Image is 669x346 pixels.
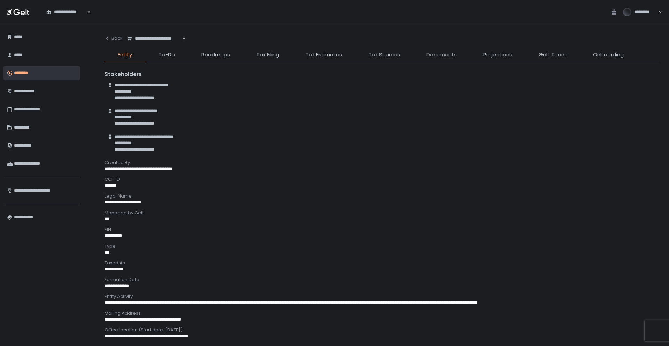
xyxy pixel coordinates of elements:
[105,160,659,166] div: Created By
[105,210,659,216] div: Managed by Gelt
[426,51,457,59] span: Documents
[256,51,279,59] span: Tax Filing
[483,51,512,59] span: Projections
[105,243,659,249] div: Type
[181,35,182,42] input: Search for option
[105,193,659,199] div: Legal Name
[105,226,659,233] div: EIN
[42,5,91,20] div: Search for option
[105,260,659,266] div: Taxed As
[105,310,659,316] div: Mailing Address
[118,51,132,59] span: Entity
[105,31,123,45] button: Back
[105,35,123,41] div: Back
[105,293,659,300] div: Entity Activity
[539,51,567,59] span: Gelt Team
[105,70,659,78] div: Stakeholders
[306,51,342,59] span: Tax Estimates
[105,327,659,333] div: Office location (Start date: [DATE])
[201,51,230,59] span: Roadmaps
[159,51,175,59] span: To-Do
[105,277,659,283] div: Formation Date
[123,31,186,46] div: Search for option
[105,176,659,183] div: CCH ID
[593,51,624,59] span: Onboarding
[369,51,400,59] span: Tax Sources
